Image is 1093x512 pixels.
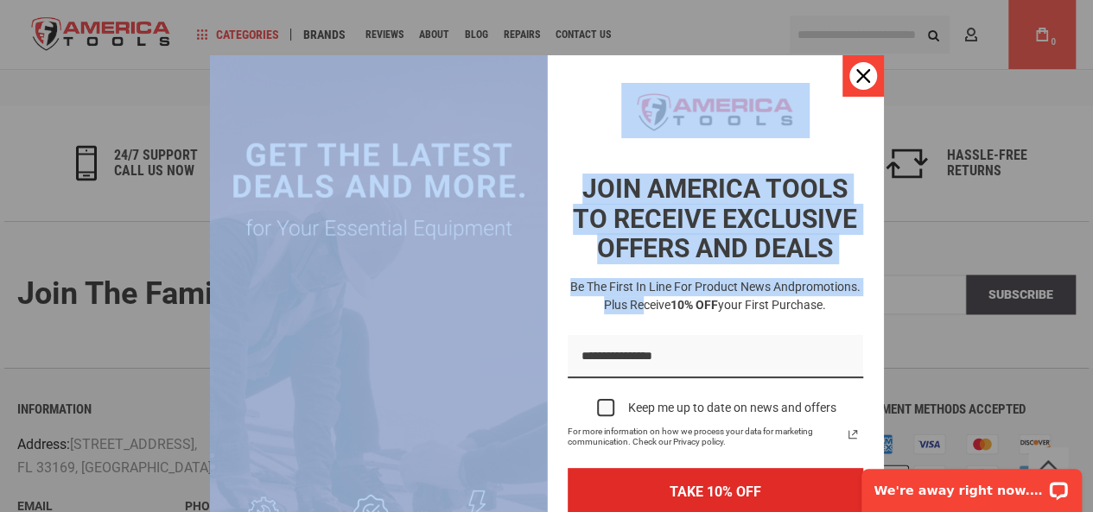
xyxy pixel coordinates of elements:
[604,280,861,312] span: promotions. Plus receive your first purchase.
[568,427,842,447] span: For more information on how we process your data for marketing communication. Check our Privacy p...
[850,458,1093,512] iframe: LiveChat chat widget
[564,278,867,314] h3: Be the first in line for product news and
[628,401,836,415] div: Keep me up to date on news and offers
[670,298,718,312] strong: 10% OFF
[573,174,857,263] strong: JOIN AMERICA TOOLS TO RECEIVE EXCLUSIVE OFFERS AND DEALS
[856,69,870,83] svg: close icon
[842,424,863,445] svg: link icon
[568,335,863,379] input: Email field
[842,424,863,445] a: Read our Privacy Policy
[842,55,884,97] button: Close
